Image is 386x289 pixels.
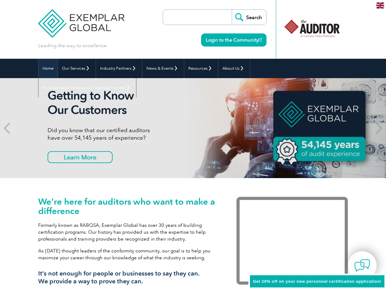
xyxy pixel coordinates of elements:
[258,38,262,42] img: open_square.png
[38,270,218,285] h3: It’s not enough for people or businesses to say they can. We provide a way to prove they can.
[184,59,218,78] a: Resources
[38,42,107,49] p: Leading the way to excellence
[58,59,96,78] a: Our Services
[38,59,58,78] a: Home
[38,197,218,216] h1: We’re here for auditors who want to make a difference
[232,10,266,25] input: Search
[236,197,348,285] iframe: Exemplar Global: Working together to make a difference
[142,59,184,78] a: News & Events
[96,59,142,78] a: Industry Partners
[253,279,381,284] span: Get 20% off on your new personnel certification application!
[38,78,136,97] a: Find Certified Professional / Training Provider
[38,222,218,242] p: Formerly known as RABQSA, Exemplar Global has over 30 years of building certification programs. O...
[218,59,250,78] a: About Us
[38,247,218,261] p: As [DATE] thought leaders of the conformity community, our goal is to help you maximize your care...
[201,33,267,47] a: Login to the Community
[354,258,370,273] img: contact-chat.png
[48,127,240,142] p: Did you know that our certified auditors have over 54,145 years of experience?
[376,2,384,8] img: en
[48,151,113,163] a: Learn More
[48,88,240,117] h2: Getting to Know Our Customers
